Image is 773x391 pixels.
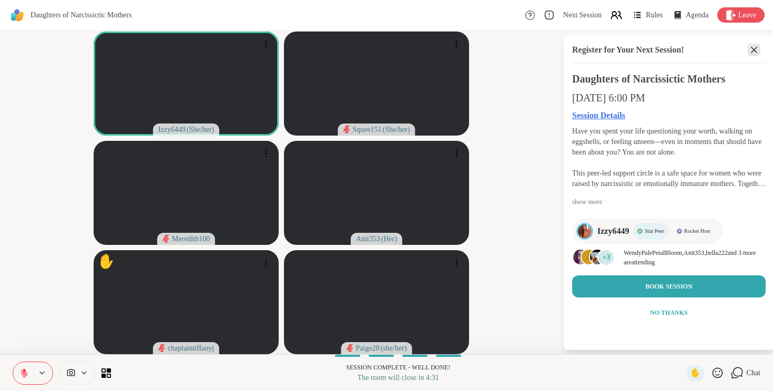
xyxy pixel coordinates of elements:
[590,250,605,264] img: bella222
[30,9,131,20] span: Daughters of Narcissictic Mothers
[356,233,380,244] span: Anit353
[572,109,766,122] a: Session Details
[572,275,766,297] button: Book Session
[347,344,354,352] span: audio-muted
[586,251,592,263] span: A
[572,195,766,208] div: show more
[572,90,766,105] div: [DATE] 6:00 PM
[684,249,706,256] span: Anit353 ,
[352,124,381,135] span: Squee151
[356,343,380,354] span: Paige28
[343,126,350,133] span: audio-muted
[563,10,602,20] span: Next Session
[572,71,766,86] span: Daughters of Narcissictic Mothers
[168,343,214,354] span: chaplaintiffanyj
[117,363,679,372] p: Session Complete - well done!
[706,249,727,256] span: bella222
[677,229,682,234] img: Rocket Host
[738,9,756,20] span: Leave
[572,126,766,189] div: Have you spent your life questioning your worth, walking on eggshells, or feeling unseen—even in ...
[98,251,115,272] div: ✋
[578,224,592,238] img: Izzy6449
[645,280,693,293] span: Book Session
[645,225,664,238] span: Star Peer
[573,250,588,264] img: WendyPalePetalBloom
[572,219,723,244] a: Izzy6449Izzy6449Star PeerStar PeerRocket HostRocket Host
[158,344,166,352] span: audio-muted
[603,251,611,264] span: +3
[686,9,709,20] span: Agenda
[690,367,700,379] span: ✋
[117,372,679,383] p: The room will close in 4:31
[381,343,407,354] span: ( she/her )
[381,233,397,244] span: ( Her )
[624,249,684,256] span: WendyPalePetalBloom ,
[650,306,687,319] span: No Thanks
[624,248,766,267] p: and 3 more are attending
[8,6,26,24] img: ShareWell Logomark
[158,124,186,135] span: Izzy6449
[187,124,214,135] span: ( She/her )
[162,235,170,242] span: audio-muted
[383,124,410,135] span: ( She/her )
[572,44,684,56] div: Register for Your Next Session!
[597,225,629,238] span: Izzy6449
[572,302,766,324] button: No Thanks
[646,9,663,20] span: Rules
[747,367,760,378] span: Chat
[637,229,643,234] img: Star Peer
[684,225,710,238] span: Rocket Host
[172,233,210,244] span: Meredith100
